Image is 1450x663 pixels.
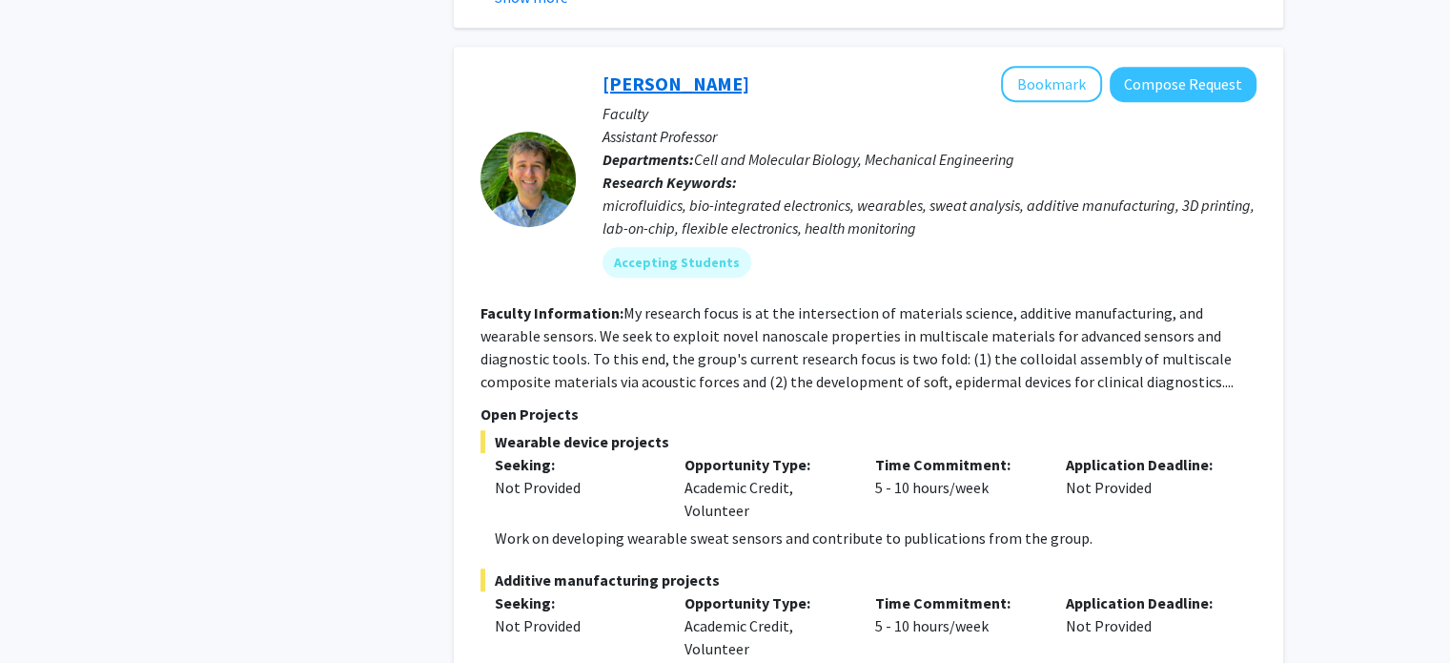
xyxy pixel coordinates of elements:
p: Assistant Professor [602,125,1256,148]
div: Not Provided [1052,453,1242,522]
div: microfluidics, bio-integrated electronics, wearables, sweat analysis, additive manufacturing, 3D ... [602,194,1256,239]
div: 5 - 10 hours/week [861,453,1052,522]
button: Compose Request to Tyler Ray [1110,67,1256,102]
a: [PERSON_NAME] [602,72,749,95]
p: Seeking: [495,591,657,614]
p: Seeking: [495,453,657,476]
div: 5 - 10 hours/week [861,591,1052,660]
b: Research Keywords: [602,173,737,192]
p: Faculty [602,102,1256,125]
p: Time Commitment: [875,453,1037,476]
span: Additive manufacturing projects [480,569,1256,591]
b: Departments: [602,150,694,169]
div: Academic Credit, Volunteer [670,453,861,522]
div: Not Provided [495,476,657,499]
b: Faculty Information: [480,303,623,322]
span: Wearable device projects [480,430,1256,453]
iframe: Chat [14,577,81,649]
p: Application Deadline: [1066,453,1228,476]
div: Not Provided [1052,591,1242,660]
span: Cell and Molecular Biology, Mechanical Engineering [694,150,1014,169]
p: Time Commitment: [875,591,1037,614]
p: Opportunity Type: [684,591,847,614]
p: Application Deadline: [1066,591,1228,614]
p: Open Projects [480,403,1256,425]
fg-read-more: My research focus is at the intersection of materials science, additive manufacturing, and wearab... [480,303,1234,391]
div: Not Provided [495,614,657,637]
p: Work on developing wearable sweat sensors and contribute to publications from the group. [495,527,1256,549]
button: Add Tyler Ray to Bookmarks [1001,66,1102,102]
div: Academic Credit, Volunteer [670,591,861,660]
mat-chip: Accepting Students [602,247,751,278]
p: Opportunity Type: [684,453,847,476]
